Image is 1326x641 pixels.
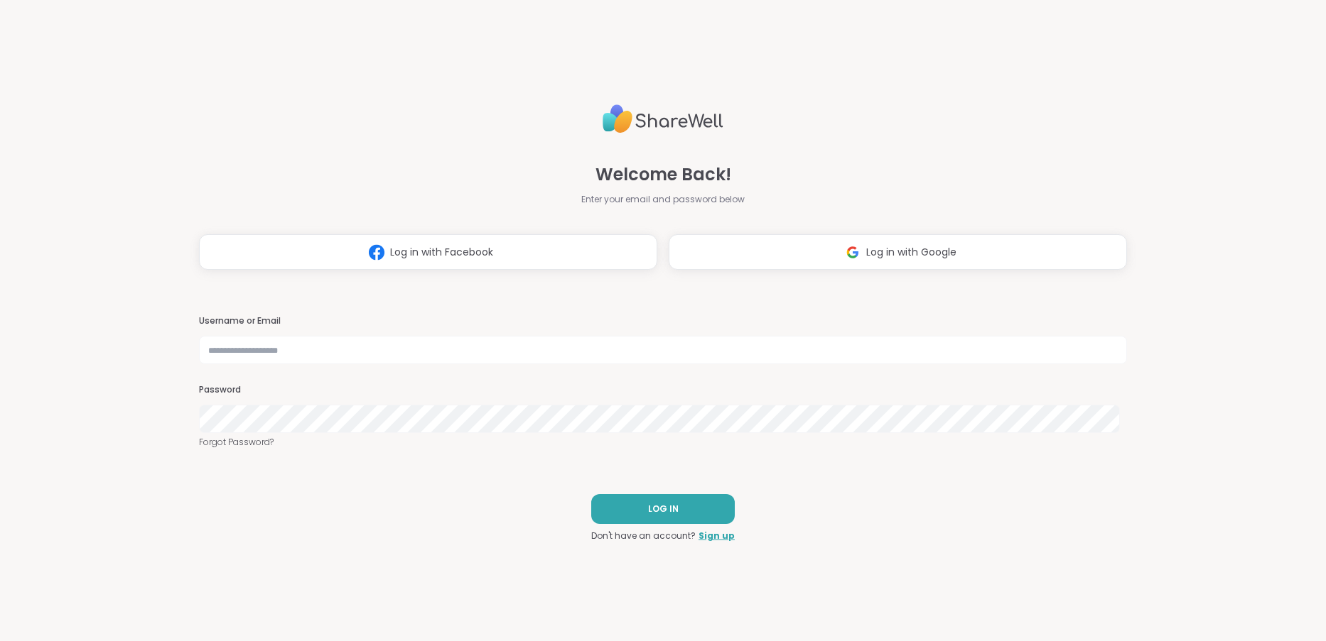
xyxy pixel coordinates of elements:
h3: Password [199,384,1127,396]
button: Log in with Google [669,234,1127,270]
span: Log in with Google [866,245,956,260]
img: ShareWell Logomark [363,239,390,265]
span: Don't have an account? [591,530,696,542]
h3: Username or Email [199,315,1127,327]
button: LOG IN [591,494,735,524]
a: Forgot Password? [199,436,1127,449]
img: ShareWell Logo [603,99,723,139]
span: Enter your email and password below [581,193,745,206]
span: Log in with Facebook [390,245,493,260]
button: Log in with Facebook [199,234,657,270]
span: LOG IN [648,503,679,515]
img: ShareWell Logomark [839,239,866,265]
a: Sign up [699,530,735,542]
span: Welcome Back! [595,162,731,187]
